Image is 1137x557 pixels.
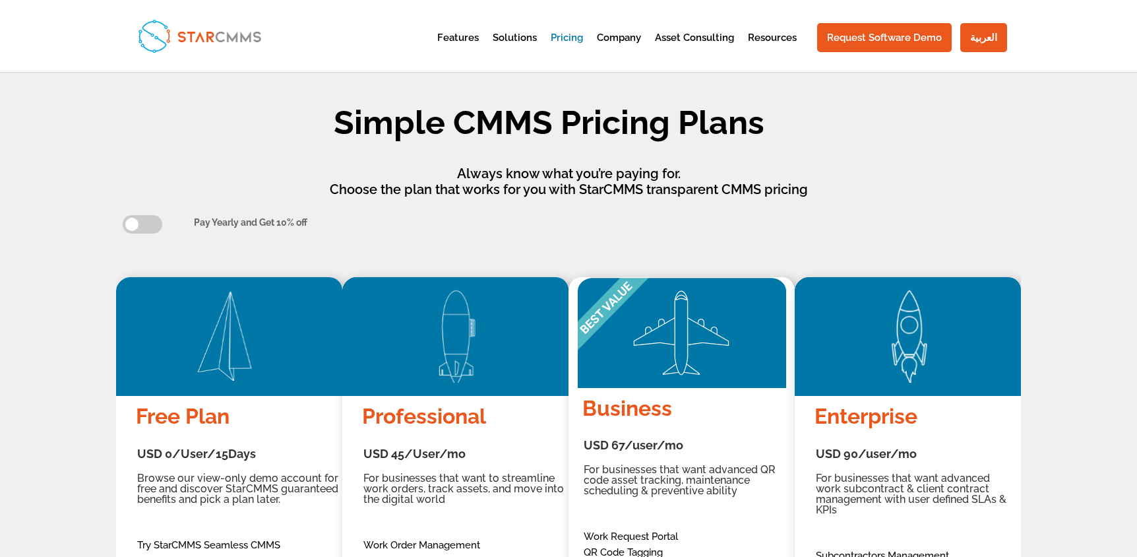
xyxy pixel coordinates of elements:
[748,33,797,65] a: Resources
[194,215,1015,231] div: Pay Yearly and Get 10% off
[960,23,1007,52] a: العربية
[493,33,537,65] a: Solutions
[137,473,338,511] h5: Browse our view-only demo account for free and discover StarCMMS guaranteed benefits and pick a p...
[362,405,566,434] h4: Professional
[597,33,641,65] a: Company
[584,465,797,503] h5: For businesses that want advanced QR code asset tracking, maintenance scheduling & preventive abi...
[173,106,925,146] h1: Simple CMMS Pricing Plans
[137,448,338,467] h3: USD 0/User/15Days
[582,397,798,426] h4: Business
[133,14,266,57] img: StarCMMS
[584,440,797,458] h3: USD 67/user/mo
[817,23,952,52] a: Request Software Demo
[363,473,565,511] h5: For businesses that want to streamline work orders, track assets, and move into the digital world
[437,33,479,65] a: Features
[551,33,583,65] a: Pricing
[363,448,565,467] h3: USD 45/User/mo
[655,33,734,65] a: Asset Consulting
[816,473,1017,522] h5: For businesses that want advanced work subcontract & client contract management with user defined...
[814,405,1018,434] h4: Enterprise
[212,166,925,197] p: Always know what you’re paying for. Choose the plan that works for you with StarCMMS transparent ...
[136,405,340,434] h4: Free Plan
[816,448,1017,467] h3: USD 90/user/mo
